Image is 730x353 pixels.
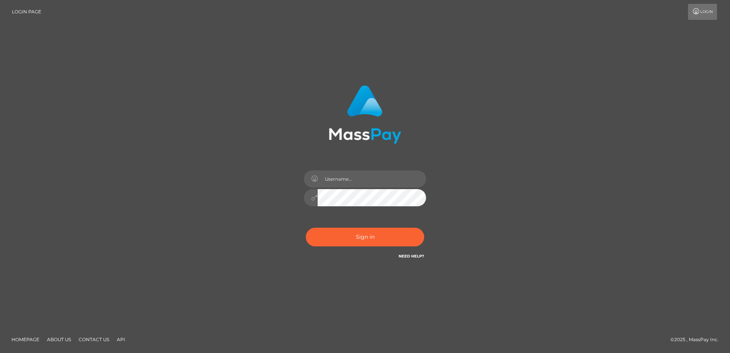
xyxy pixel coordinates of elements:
a: Homepage [8,334,42,345]
a: Contact Us [76,334,112,345]
a: Login [688,4,717,20]
a: API [114,334,128,345]
a: Need Help? [399,254,424,259]
div: © 2025 , MassPay Inc. [670,335,724,344]
button: Sign in [306,228,424,246]
a: About Us [44,334,74,345]
a: Login Page [12,4,41,20]
input: Username... [318,170,426,188]
img: MassPay Login [329,85,401,144]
